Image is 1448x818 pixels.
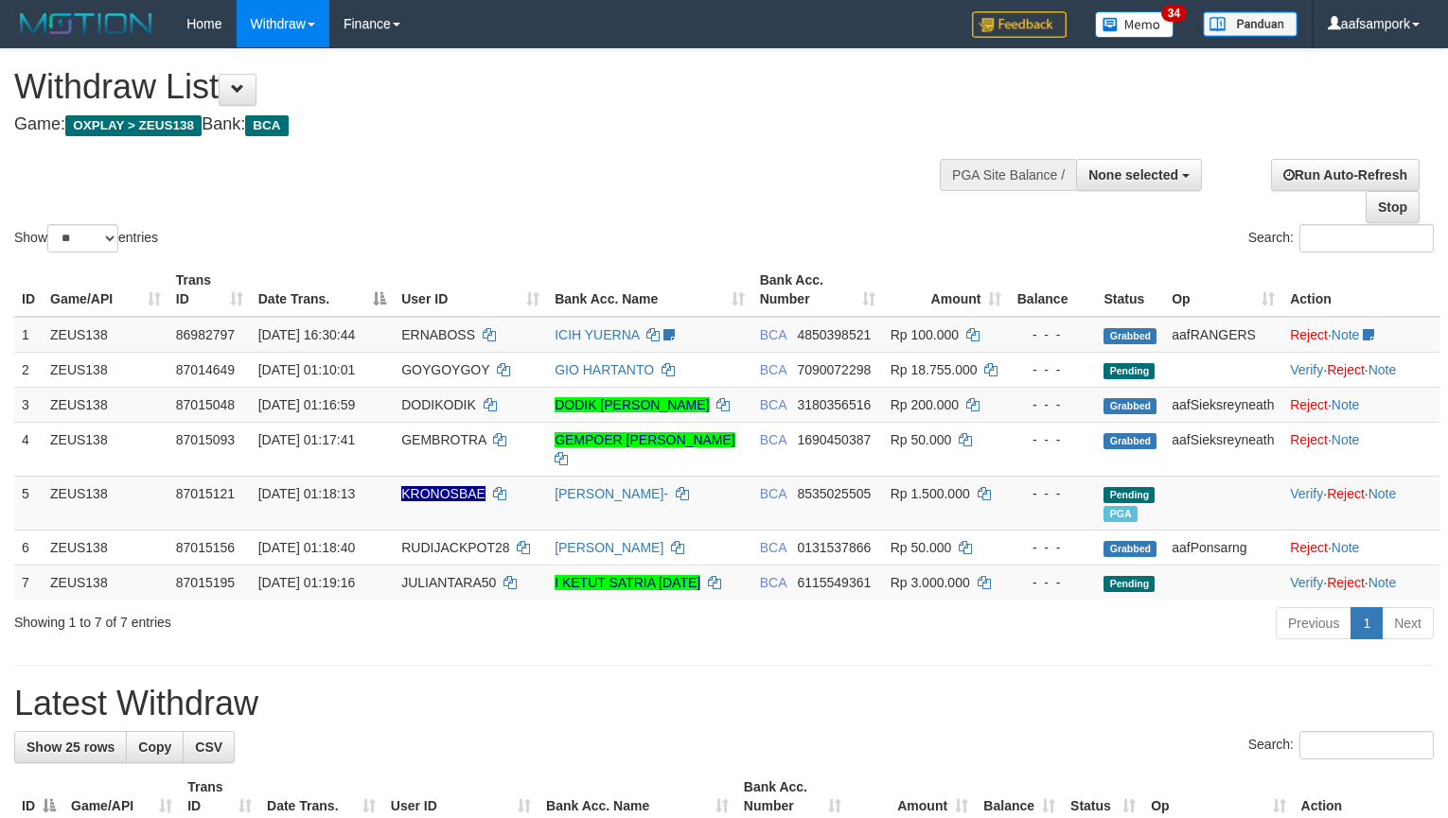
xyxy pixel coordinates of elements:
[138,740,171,755] span: Copy
[401,540,509,555] span: RUDIJACKPOT28
[1282,422,1439,476] td: ·
[797,362,871,377] span: Copy 7090072298 to clipboard
[1104,398,1157,414] span: Grabbed
[258,327,355,342] span: [DATE] 16:30:44
[1282,476,1439,530] td: · ·
[547,263,752,317] th: Bank Acc. Name: activate to sort column ascending
[245,115,288,136] span: BCA
[555,362,654,377] a: GIO HARTANTO
[891,540,952,555] span: Rp 50.000
[1369,575,1397,590] a: Note
[1104,506,1137,522] span: Marked by aafanarl
[555,540,663,555] a: [PERSON_NAME]
[401,397,476,412] span: DODIKODIK
[1276,607,1351,639] a: Previous
[176,432,235,447] span: 87015093
[760,540,786,555] span: BCA
[1369,486,1397,501] a: Note
[14,387,43,422] td: 3
[1016,484,1088,503] div: - - -
[1290,397,1328,412] a: Reject
[47,224,118,252] select: Showentries
[26,740,115,755] span: Show 25 rows
[555,575,700,590] a: I KETUT SATRIA [DATE]
[1290,486,1323,501] a: Verify
[1290,575,1323,590] a: Verify
[1332,327,1360,342] a: Note
[1104,541,1157,557] span: Grabbed
[1327,486,1365,501] a: Reject
[760,575,786,590] span: BCA
[1164,317,1282,353] td: aafRANGERS
[43,387,168,422] td: ZEUS138
[401,362,489,377] span: GOYGOYGOY
[1332,540,1360,555] a: Note
[14,530,43,565] td: 6
[883,263,1010,317] th: Amount: activate to sort column ascending
[43,317,168,353] td: ZEUS138
[176,362,235,377] span: 87014649
[43,352,168,387] td: ZEUS138
[1282,530,1439,565] td: ·
[1164,530,1282,565] td: aafPonsarng
[1327,362,1365,377] a: Reject
[1290,362,1323,377] a: Verify
[401,327,475,342] span: ERNABOSS
[43,476,168,530] td: ZEUS138
[195,740,222,755] span: CSV
[1164,263,1282,317] th: Op: activate to sort column ascending
[1366,191,1420,223] a: Stop
[14,685,1434,722] h1: Latest Withdraw
[1248,731,1434,759] label: Search:
[14,422,43,476] td: 4
[1332,397,1360,412] a: Note
[891,327,959,342] span: Rp 100.000
[1282,263,1439,317] th: Action
[1282,387,1439,422] td: ·
[43,530,168,565] td: ZEUS138
[555,327,639,342] a: ICIH YUERNA
[1282,352,1439,387] td: · ·
[1290,540,1328,555] a: Reject
[251,263,394,317] th: Date Trans.: activate to sort column descending
[1282,565,1439,600] td: · ·
[1088,167,1178,183] span: None selected
[43,422,168,476] td: ZEUS138
[176,397,235,412] span: 87015048
[258,486,355,501] span: [DATE] 01:18:13
[797,540,871,555] span: Copy 0131537866 to clipboard
[760,327,786,342] span: BCA
[891,362,978,377] span: Rp 18.755.000
[1282,317,1439,353] td: ·
[401,432,486,447] span: GEMBROTRA
[14,605,590,632] div: Showing 1 to 7 of 7 entries
[760,486,786,501] span: BCA
[555,486,668,501] a: [PERSON_NAME]-
[1096,263,1164,317] th: Status
[1382,607,1434,639] a: Next
[394,263,547,317] th: User ID: activate to sort column ascending
[14,476,43,530] td: 5
[1016,538,1088,557] div: - - -
[940,159,1076,191] div: PGA Site Balance /
[1164,387,1282,422] td: aafSieksreyneath
[1016,360,1088,379] div: - - -
[1290,432,1328,447] a: Reject
[43,565,168,600] td: ZEUS138
[891,575,970,590] span: Rp 3.000.000
[1104,433,1157,449] span: Grabbed
[14,352,43,387] td: 2
[43,263,168,317] th: Game/API: activate to sort column ascending
[14,317,43,353] td: 1
[1016,573,1088,592] div: - - -
[176,486,235,501] span: 87015121
[14,731,127,763] a: Show 25 rows
[797,397,871,412] span: Copy 3180356516 to clipboard
[797,432,871,447] span: Copy 1690450387 to clipboard
[555,397,709,412] a: DODIK [PERSON_NAME]
[401,575,496,590] span: JULIANTARA50
[1016,430,1088,449] div: - - -
[258,432,355,447] span: [DATE] 01:17:41
[14,68,946,106] h1: Withdraw List
[258,540,355,555] span: [DATE] 01:18:40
